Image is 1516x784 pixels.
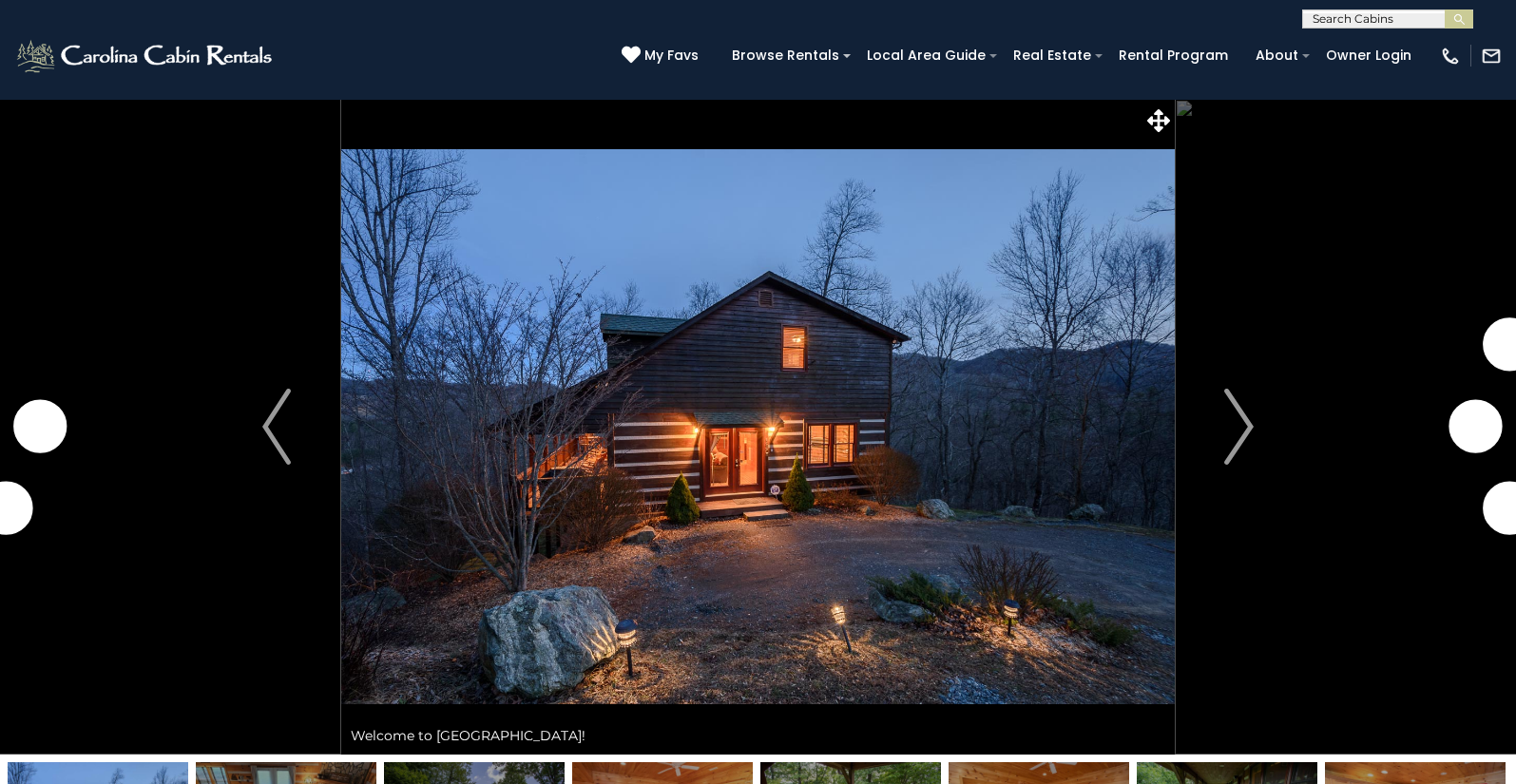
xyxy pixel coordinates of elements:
a: About [1246,41,1308,70]
a: Owner Login [1316,41,1421,70]
span: My Favs [644,46,699,66]
img: arrow [262,389,291,465]
a: Rental Program [1109,41,1238,70]
img: arrow [1225,389,1254,465]
img: phone-regular-white.png [1440,46,1461,67]
a: My Favs [622,46,703,67]
img: White-1-2.png [14,37,278,75]
a: Real Estate [1004,41,1101,70]
button: Next [1175,99,1303,755]
img: mail-regular-white.png [1481,46,1502,67]
a: Local Area Guide [857,41,995,70]
button: Previous [213,99,341,755]
a: Browse Rentals [722,41,849,70]
div: Welcome to [GEOGRAPHIC_DATA]! [341,717,1175,755]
